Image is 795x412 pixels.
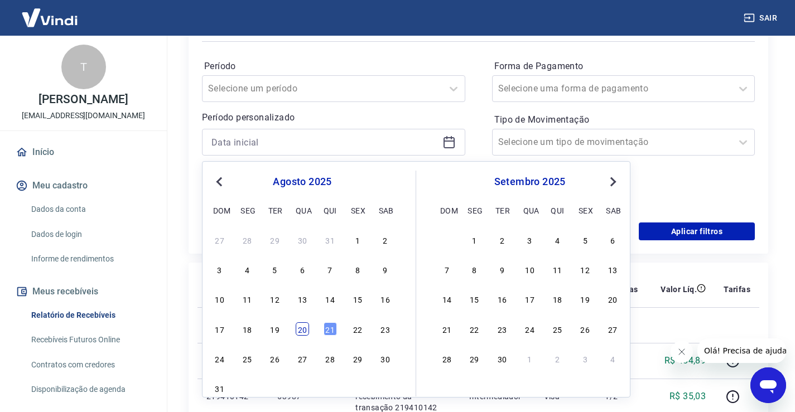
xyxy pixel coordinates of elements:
[468,233,481,246] div: Choose segunda-feira, 1 de setembro de 2025
[296,322,309,336] div: Choose quarta-feira, 20 de agosto de 2025
[440,292,454,306] div: Choose domingo, 14 de setembro de 2025
[240,322,254,336] div: Choose segunda-feira, 18 de agosto de 2025
[440,203,454,217] div: dom
[268,381,282,395] div: Choose terça-feira, 2 de setembro de 2025
[551,322,564,336] div: Choose quinta-feira, 25 de setembro de 2025
[523,203,537,217] div: qua
[202,111,465,124] p: Período personalizado
[351,381,364,395] div: Choose sexta-feira, 5 de setembro de 2025
[27,198,153,221] a: Dados da conta
[211,231,393,396] div: month 2025-08
[495,233,509,246] div: Choose terça-feira, 2 de setembro de 2025
[13,140,153,164] a: Início
[495,292,509,306] div: Choose terça-feira, 16 de setembro de 2025
[606,175,620,188] button: Next Month
[523,292,537,306] div: Choose quarta-feira, 17 de setembro de 2025
[27,328,153,351] a: Recebíveis Futuros Online
[268,292,282,306] div: Choose terça-feira, 12 de agosto de 2025
[379,352,392,365] div: Choose sábado, 30 de agosto de 2025
[213,352,227,365] div: Choose domingo, 24 de agosto de 2025
[671,341,693,363] iframe: Fechar mensagem
[213,292,227,306] div: Choose domingo, 10 de agosto de 2025
[324,292,337,306] div: Choose quinta-feira, 14 de agosto de 2025
[27,378,153,401] a: Disponibilização de agenda
[213,322,227,336] div: Choose domingo, 17 de agosto de 2025
[440,352,454,365] div: Choose domingo, 28 de setembro de 2025
[523,352,537,365] div: Choose quarta-feira, 1 de outubro de 2025
[523,233,537,246] div: Choose quarta-feira, 3 de setembro de 2025
[468,352,481,365] div: Choose segunda-feira, 29 de setembro de 2025
[268,203,282,217] div: ter
[606,292,619,306] div: Choose sábado, 20 de setembro de 2025
[579,203,592,217] div: sex
[379,292,392,306] div: Choose sábado, 16 de agosto de 2025
[523,322,537,336] div: Choose quarta-feira, 24 de setembro de 2025
[204,60,463,73] label: Período
[440,263,454,276] div: Choose domingo, 7 de setembro de 2025
[579,352,592,365] div: Choose sexta-feira, 3 de outubro de 2025
[213,175,226,188] button: Previous Month
[523,263,537,276] div: Choose quarta-feira, 10 de setembro de 2025
[211,175,393,188] div: agosto 2025
[213,381,227,395] div: Choose domingo, 31 de agosto de 2025
[27,353,153,376] a: Contratos com credores
[379,322,392,336] div: Choose sábado, 23 de agosto de 2025
[439,231,621,366] div: month 2025-09
[351,292,364,306] div: Choose sexta-feira, 15 de agosto de 2025
[495,203,509,217] div: ter
[351,352,364,365] div: Choose sexta-feira, 29 de agosto de 2025
[268,322,282,336] div: Choose terça-feira, 19 de agosto de 2025
[240,381,254,395] div: Choose segunda-feira, 1 de setembro de 2025
[697,338,786,363] iframe: Mensagem da empresa
[468,203,481,217] div: seg
[240,233,254,246] div: Choose segunda-feira, 28 de julho de 2025
[351,203,364,217] div: sex
[551,203,564,217] div: qui
[664,354,706,367] p: R$ 484,89
[268,233,282,246] div: Choose terça-feira, 29 de julho de 2025
[296,352,309,365] div: Choose quarta-feira, 27 de agosto de 2025
[750,367,786,403] iframe: Botão para abrir a janela de mensagens
[38,94,128,105] p: [PERSON_NAME]
[379,203,392,217] div: sab
[296,233,309,246] div: Choose quarta-feira, 30 de julho de 2025
[551,352,564,365] div: Choose quinta-feira, 2 de outubro de 2025
[439,175,621,188] div: setembro 2025
[379,263,392,276] div: Choose sábado, 9 de agosto de 2025
[324,263,337,276] div: Choose quinta-feira, 7 de agosto de 2025
[13,173,153,198] button: Meu cadastro
[324,352,337,365] div: Choose quinta-feira, 28 de agosto de 2025
[351,322,364,336] div: Choose sexta-feira, 22 de agosto de 2025
[495,322,509,336] div: Choose terça-feira, 23 de setembro de 2025
[324,203,337,217] div: qui
[495,352,509,365] div: Choose terça-feira, 30 de setembro de 2025
[324,381,337,395] div: Choose quinta-feira, 4 de setembro de 2025
[379,233,392,246] div: Choose sábado, 2 de agosto de 2025
[494,60,753,73] label: Forma de Pagamento
[211,134,438,151] input: Data inicial
[324,322,337,336] div: Choose quinta-feira, 21 de agosto de 2025
[296,381,309,395] div: Choose quarta-feira, 3 de setembro de 2025
[296,203,309,217] div: qua
[296,292,309,306] div: Choose quarta-feira, 13 de agosto de 2025
[27,304,153,327] a: Relatório de Recebíveis
[240,203,254,217] div: seg
[579,233,592,246] div: Choose sexta-feira, 5 de setembro de 2025
[551,292,564,306] div: Choose quinta-feira, 18 de setembro de 2025
[551,263,564,276] div: Choose quinta-feira, 11 de setembro de 2025
[379,381,392,395] div: Choose sábado, 6 de setembro de 2025
[724,284,750,295] p: Tarifas
[606,352,619,365] div: Choose sábado, 4 de outubro de 2025
[669,390,706,403] p: R$ 35,03
[579,263,592,276] div: Choose sexta-feira, 12 de setembro de 2025
[13,279,153,304] button: Meus recebíveis
[468,263,481,276] div: Choose segunda-feira, 8 de setembro de 2025
[22,110,145,122] p: [EMAIL_ADDRESS][DOMAIN_NAME]
[240,292,254,306] div: Choose segunda-feira, 11 de agosto de 2025
[579,292,592,306] div: Choose sexta-feira, 19 de setembro de 2025
[494,113,753,127] label: Tipo de Movimentação
[61,45,106,89] div: T
[351,233,364,246] div: Choose sexta-feira, 1 de agosto de 2025
[606,322,619,336] div: Choose sábado, 27 de setembro de 2025
[468,322,481,336] div: Choose segunda-feira, 22 de setembro de 2025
